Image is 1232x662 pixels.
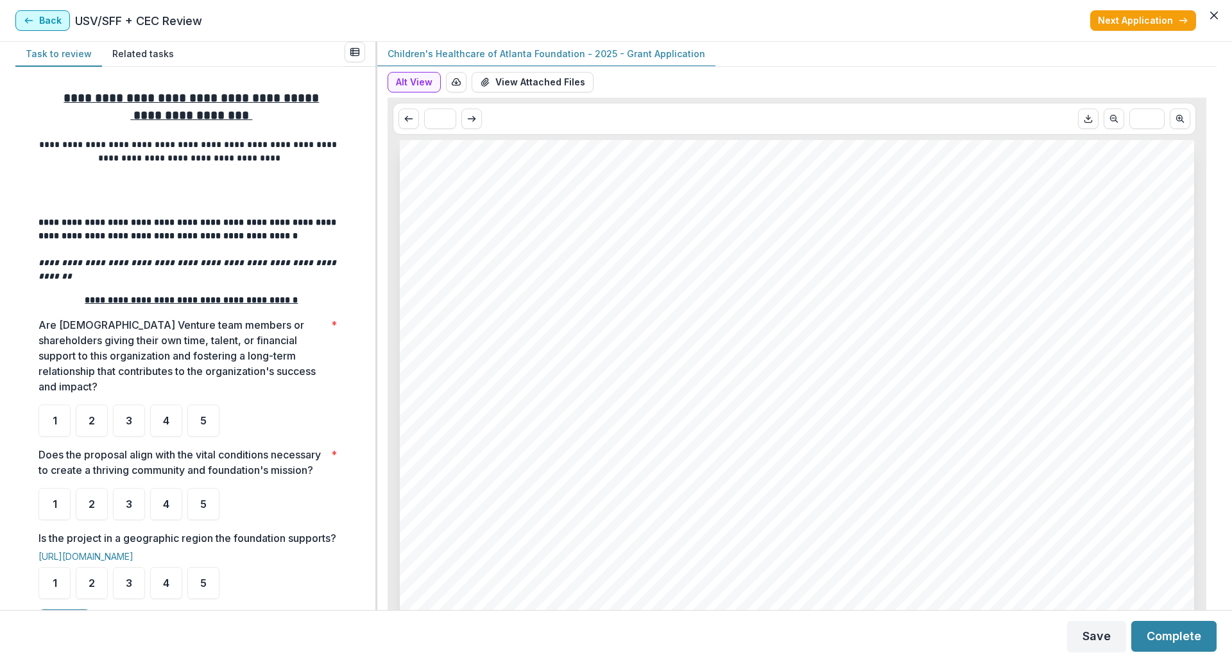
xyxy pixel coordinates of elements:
span: 4 [163,578,169,588]
span: [DATE] [596,412,647,428]
span: 2 [89,415,95,426]
button: Download PDF [1078,109,1099,129]
span: Submitted Date: [448,410,591,428]
button: Next [38,609,90,630]
button: View all reviews [345,42,365,62]
button: Next Application [1090,10,1196,31]
span: 1 [53,415,57,426]
span: 1 [53,578,57,588]
span: 3 [126,578,132,588]
a: [URL][DOMAIN_NAME] [38,551,133,562]
button: Close [1204,5,1224,26]
span: Nonprofit DBA: [448,388,584,407]
span: Relevant Areas: [448,431,588,449]
span: 1 [53,499,57,509]
button: Task to review [15,42,102,67]
span: 4 [163,499,169,509]
button: Scroll to next page [461,109,482,129]
button: Alt View [388,72,441,92]
button: Save [1067,621,1126,652]
button: Back [15,10,70,31]
button: Scroll to previous page [1104,109,1124,129]
span: Children's Healthcare of Atlanta Foundation - 2025 - Grant [448,322,1034,343]
button: View Attached Files [472,72,594,92]
button: Related tasks [102,42,184,67]
p: Does the proposal align with the vital conditions necessary to create a thriving community and fo... [38,447,326,478]
p: Children's Healthcare of Atlanta Foundation - 2025 - Grant Application [388,47,705,60]
span: 4 [163,415,169,426]
span: 5 [200,415,207,426]
p: USV/SFF + CEC Review [75,12,202,30]
button: Scroll to next page [1170,109,1190,129]
span: 2 [89,578,95,588]
span: Application [448,344,564,365]
p: Are [DEMOGRAPHIC_DATA] Venture team members or shareholders giving their own time, talent, or fin... [38,317,326,394]
span: 2 [89,499,95,509]
span: $10001 - $35000 [594,433,715,449]
span: 5 [200,499,207,509]
span: 3 [126,499,132,509]
button: Complete [1131,621,1217,652]
span: Children's Healthcare of Atlanta Foundation [448,254,1003,281]
span: 5 [200,578,207,588]
button: Scroll to previous page [398,109,419,129]
span: 3 [126,415,132,426]
p: Is the project in a geographic region the foundation supports? [38,530,336,546]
